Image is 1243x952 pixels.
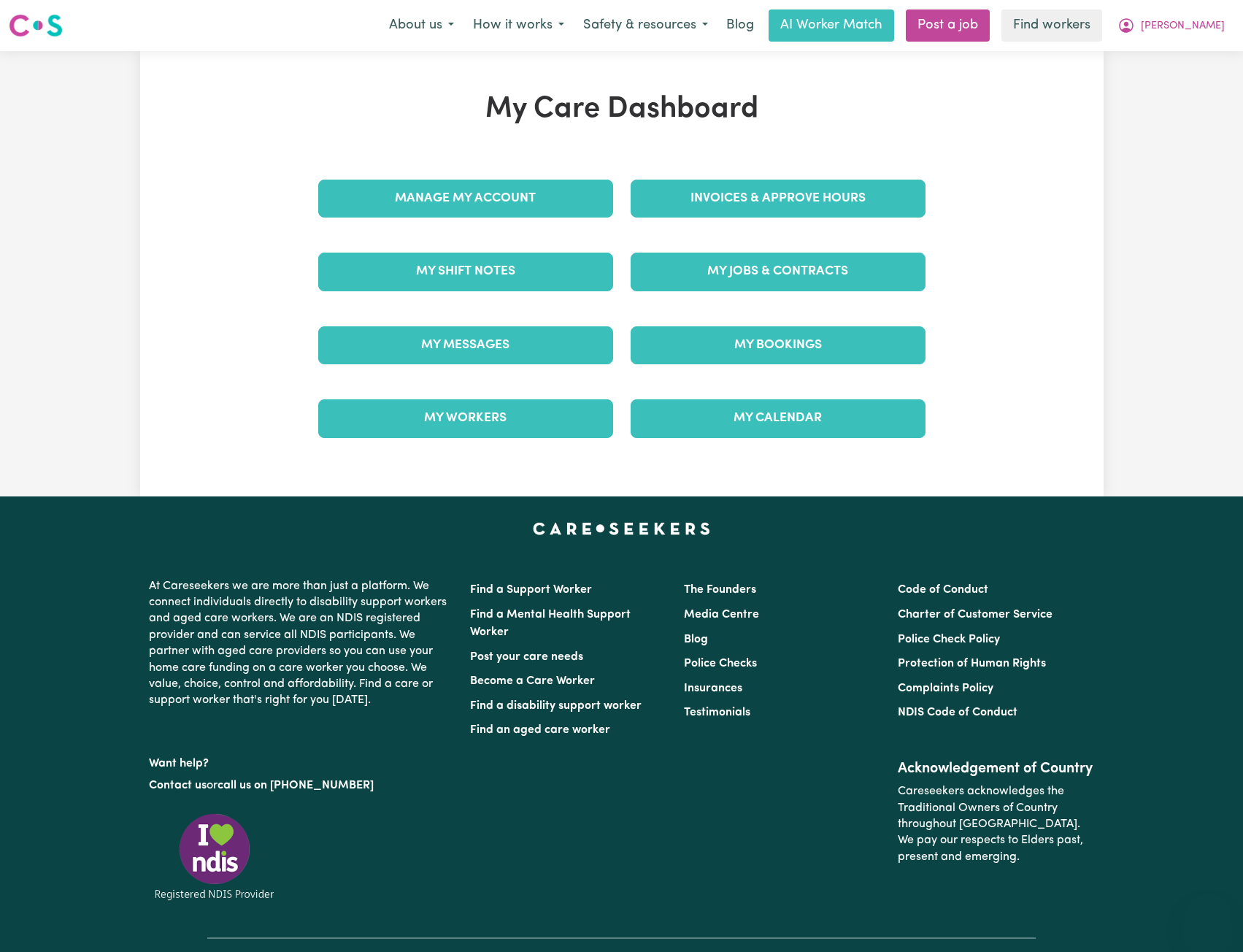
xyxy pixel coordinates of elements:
[684,609,759,621] a: Media Centre
[898,584,988,596] a: Code of Conduct
[898,760,1094,778] h2: Acknowledgement of Country
[149,572,453,715] p: At Careseekers we are more than just a platform. We connect individuals directly to disability su...
[318,326,613,364] a: My Messages
[631,399,925,437] a: My Calendar
[898,634,1000,645] a: Police Check Policy
[318,253,613,291] a: My Shift Notes
[470,724,610,736] a: Find an aged care worker
[684,634,708,645] a: Blog
[533,523,710,534] a: Careseekers home page
[684,707,750,718] a: Testimonials
[9,9,63,42] a: Careseekers logo
[470,700,642,712] a: Find a disability support worker
[769,9,894,42] a: AI Worker Match
[1108,10,1234,41] button: My Account
[9,12,63,39] img: Careseekers logo
[631,180,925,218] a: Invoices & Approve Hours
[898,778,1094,871] p: Careseekers acknowledges the Traditional Owners of Country throughout [GEOGRAPHIC_DATA]. We pay o...
[218,780,374,791] a: call us on [PHONE_NUMBER]
[149,772,453,799] p: or
[318,180,613,218] a: Manage My Account
[631,253,925,291] a: My Jobs & Contracts
[1185,894,1231,940] iframe: Button to launch messaging window
[574,10,717,41] button: Safety & resources
[149,780,207,791] a: Contact us
[1001,9,1102,42] a: Find workers
[1141,18,1225,34] span: [PERSON_NAME]
[470,675,595,687] a: Become a Care Worker
[898,707,1017,718] a: NDIS Code of Conduct
[309,92,934,127] h1: My Care Dashboard
[898,683,993,694] a: Complaints Policy
[380,10,463,41] button: About us
[684,658,757,669] a: Police Checks
[906,9,990,42] a: Post a job
[149,811,280,902] img: Registered NDIS provider
[898,609,1052,621] a: Charter of Customer Service
[470,584,592,596] a: Find a Support Worker
[717,9,763,42] a: Blog
[898,658,1046,669] a: Protection of Human Rights
[318,399,613,437] a: My Workers
[470,609,631,638] a: Find a Mental Health Support Worker
[149,750,453,772] p: Want help?
[631,326,925,364] a: My Bookings
[684,584,756,596] a: The Founders
[470,651,583,663] a: Post your care needs
[684,683,742,694] a: Insurances
[463,10,574,41] button: How it works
